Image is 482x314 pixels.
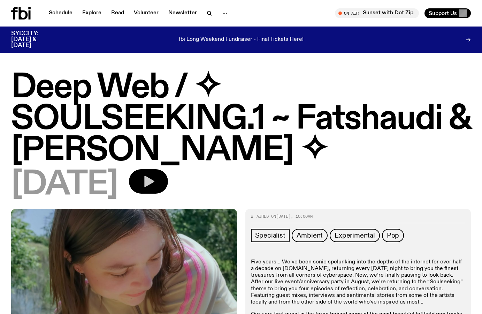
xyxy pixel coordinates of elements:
[164,8,201,18] a: Newsletter
[292,229,328,242] a: Ambient
[11,169,118,201] span: [DATE]
[387,232,399,239] span: Pop
[11,72,471,166] h1: Deep Web / ✧ SOULSEEKING.1 ~ Fatshaudi & [PERSON_NAME] ✧
[251,259,466,306] p: Five years… We’ve been sonic spelunking into the depths of the internet for over half a decade on...
[78,8,106,18] a: Explore
[45,8,77,18] a: Schedule
[297,232,323,239] span: Ambient
[335,232,375,239] span: Experimental
[291,214,313,219] span: , 10:00am
[335,8,419,18] button: On AirSunset with Dot Zip
[429,10,457,16] span: Support Us
[276,214,291,219] span: [DATE]
[257,214,276,219] span: Aired on
[382,229,404,242] a: Pop
[11,31,56,48] h3: SYDCITY: [DATE] & [DATE]
[251,229,290,242] a: Specialist
[179,37,304,43] p: fbi Long Weekend Fundraiser - Final Tickets Here!
[255,232,285,239] span: Specialist
[330,229,380,242] a: Experimental
[107,8,128,18] a: Read
[424,8,471,18] button: Support Us
[130,8,163,18] a: Volunteer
